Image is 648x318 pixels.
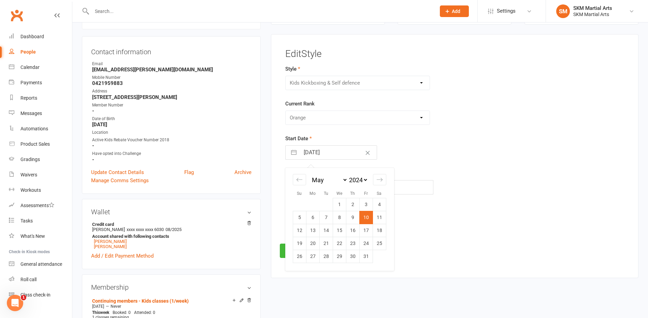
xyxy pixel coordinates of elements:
[346,224,359,237] td: Thursday, May 16, 2024
[377,191,381,196] small: Sa
[280,244,312,258] button: Save
[92,121,251,128] strong: [DATE]
[20,95,37,101] div: Reports
[350,191,355,196] small: Th
[9,29,72,44] a: Dashboard
[497,3,516,19] span: Settings
[9,213,72,229] a: Tasks
[9,136,72,152] a: Product Sales
[92,157,251,163] strong: -
[91,208,251,216] h3: Wallet
[20,203,54,208] div: Assessments
[333,224,346,237] td: Wednesday, May 15, 2024
[92,150,251,157] div: Have opted into Challenge
[20,292,51,298] div: Class check-in
[20,111,42,116] div: Messages
[20,126,48,131] div: Automations
[90,310,111,315] div: week
[319,211,333,224] td: Tuesday, May 7, 2024
[293,237,306,250] td: Sunday, May 19, 2024
[91,45,251,56] h3: Contact information
[452,9,460,14] span: Add
[92,298,189,304] a: Continuing members - Kids classes (1/week)
[440,5,469,17] button: Add
[373,198,386,211] td: Saturday, May 4, 2024
[333,211,346,224] td: Wednesday, May 8, 2024
[333,198,346,211] td: Wednesday, May 1, 2024
[92,61,251,67] div: Email
[300,146,377,159] input: Select Start Date
[184,168,194,176] a: Flag
[92,234,248,239] strong: Account shared with following contacts
[92,102,251,109] div: Member Number
[92,143,251,149] strong: -
[9,167,72,183] a: Waivers
[346,250,359,263] td: Thursday, May 30, 2024
[333,237,346,250] td: Wednesday, May 22, 2024
[556,4,570,18] div: SM
[362,146,374,159] button: Clear Date
[306,224,319,237] td: Monday, May 13, 2024
[285,65,300,73] label: Style
[20,49,36,55] div: People
[91,284,251,291] h3: Membership
[573,11,612,17] div: SKM Martial Arts
[20,187,41,193] div: Workouts
[8,7,25,24] a: Clubworx
[9,90,72,106] a: Reports
[92,94,251,100] strong: [STREET_ADDRESS][PERSON_NAME]
[20,261,62,267] div: General attendance
[92,129,251,136] div: Location
[306,250,319,263] td: Monday, May 27, 2024
[306,211,319,224] td: Monday, May 6, 2024
[285,134,312,143] label: Start Date
[373,211,386,224] td: Saturday, May 11, 2024
[293,174,306,185] div: Move backward to switch to the previous month.
[309,191,316,196] small: Mo
[319,224,333,237] td: Tuesday, May 14, 2024
[20,233,45,239] div: What's New
[127,227,164,232] span: xxxx xxxx xxxx 6030
[9,198,72,213] a: Assessments
[336,191,342,196] small: We
[91,221,251,250] li: [PERSON_NAME]
[285,100,315,108] label: Current Rank
[285,168,394,271] div: Calendar
[94,244,127,249] a: [PERSON_NAME]
[20,34,44,39] div: Dashboard
[9,60,72,75] a: Calendar
[346,237,359,250] td: Thursday, May 23, 2024
[92,310,100,315] span: This
[293,211,306,224] td: Sunday, May 5, 2024
[373,224,386,237] td: Saturday, May 18, 2024
[306,237,319,250] td: Monday, May 20, 2024
[324,191,328,196] small: Tu
[92,67,251,73] strong: [EMAIL_ADDRESS][PERSON_NAME][DOMAIN_NAME]
[373,174,386,185] div: Move forward to switch to the next month.
[90,304,251,309] div: —
[319,250,333,263] td: Tuesday, May 28, 2024
[20,80,42,85] div: Payments
[165,227,182,232] span: 08/2025
[333,250,346,263] td: Wednesday, May 29, 2024
[20,141,50,147] div: Product Sales
[293,224,306,237] td: Sunday, May 12, 2024
[92,116,251,122] div: Date of Birth
[9,272,72,287] a: Roll call
[91,252,154,260] a: Add / Edit Payment Method
[9,229,72,244] a: What's New
[9,106,72,121] a: Messages
[20,218,33,223] div: Tasks
[359,211,373,224] td: Selected. Friday, May 10, 2024
[92,222,248,227] strong: Credit card
[9,75,72,90] a: Payments
[9,257,72,272] a: General attendance kiosk mode
[92,88,251,95] div: Address
[20,64,40,70] div: Calendar
[92,74,251,81] div: Mobile Number
[111,304,121,309] span: Never
[21,295,26,300] span: 1
[94,239,127,244] a: [PERSON_NAME]
[9,121,72,136] a: Automations
[9,44,72,60] a: People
